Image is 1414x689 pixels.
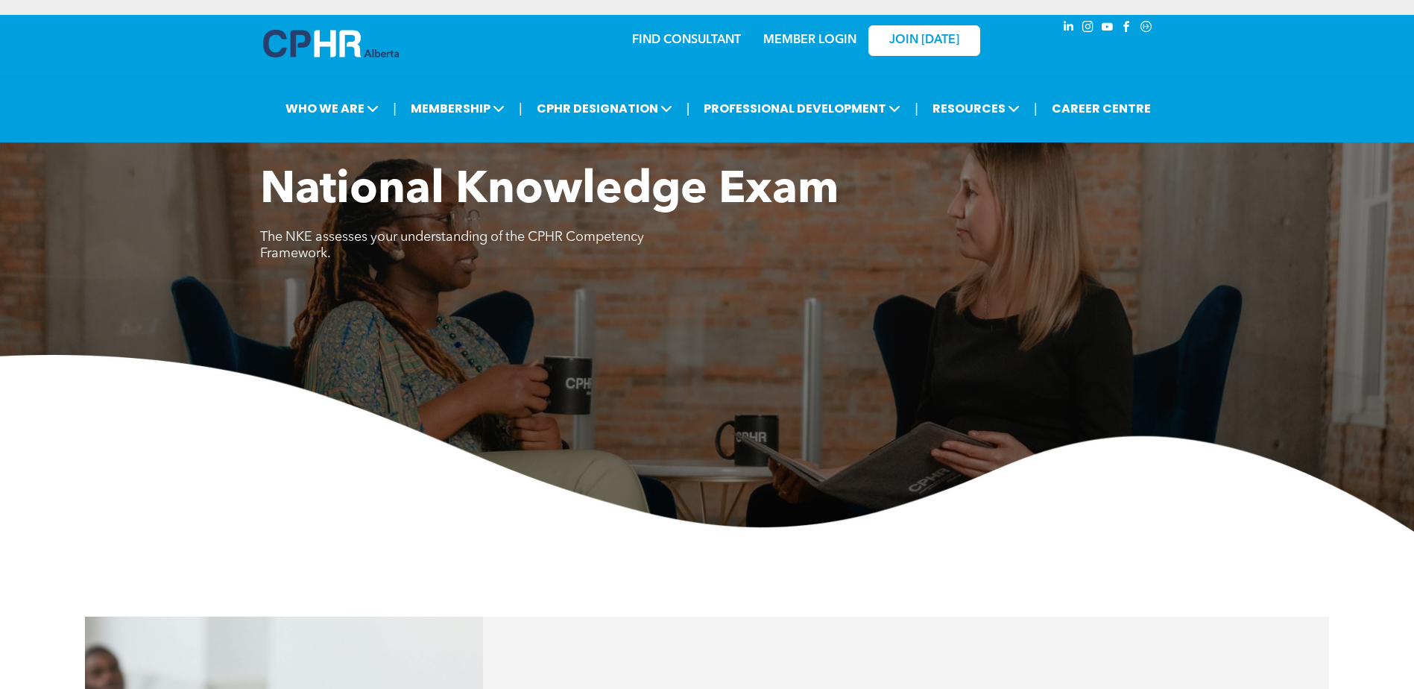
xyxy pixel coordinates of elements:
[1138,19,1155,39] a: Social network
[532,95,677,122] span: CPHR DESIGNATION
[519,93,523,124] li: |
[915,93,918,124] li: |
[868,25,980,56] a: JOIN [DATE]
[1119,19,1135,39] a: facebook
[1047,95,1155,122] a: CAREER CENTRE
[889,34,959,48] span: JOIN [DATE]
[763,34,856,46] a: MEMBER LOGIN
[1061,19,1077,39] a: linkedin
[263,30,399,57] img: A blue and white logo for cp alberta
[699,95,905,122] span: PROFESSIONAL DEVELOPMENT
[260,169,839,213] span: National Knowledge Exam
[687,93,690,124] li: |
[1080,19,1096,39] a: instagram
[1099,19,1116,39] a: youtube
[632,34,741,46] a: FIND CONSULTANT
[281,95,383,122] span: WHO WE ARE
[260,230,644,260] span: The NKE assesses your understanding of the CPHR Competency Framework.
[1034,93,1038,124] li: |
[928,95,1024,122] span: RESOURCES
[393,93,397,124] li: |
[406,95,509,122] span: MEMBERSHIP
